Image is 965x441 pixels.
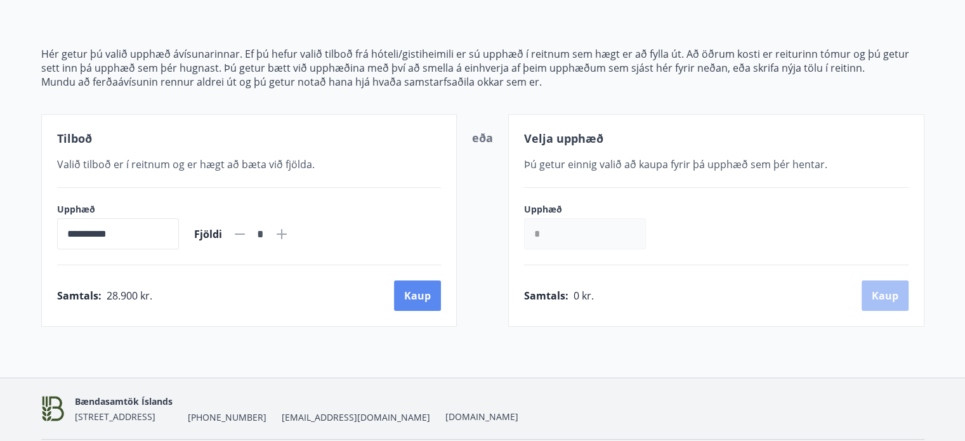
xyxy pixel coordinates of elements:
span: Bændasamtök Íslands [75,395,173,407]
p: Mundu að ferðaávísunin rennur aldrei út og þú getur notað hana hjá hvaða samstarfsaðila okkar sem... [41,75,924,89]
span: 28.900 kr. [107,289,152,303]
span: eða [472,130,493,145]
span: [EMAIL_ADDRESS][DOMAIN_NAME] [282,411,430,424]
span: [PHONE_NUMBER] [188,411,266,424]
button: Kaup [394,280,441,311]
span: 0 kr. [574,289,594,303]
span: Tilboð [57,131,92,146]
span: Samtals : [57,289,102,303]
span: Velja upphæð [524,131,603,146]
span: Samtals : [524,289,568,303]
label: Upphæð [524,203,659,216]
img: 2aDbt2Rg6yHZme2i5sJufPfIVoFiG0feiFzq86Ft.png [41,395,65,423]
span: Fjöldi [194,227,222,241]
a: [DOMAIN_NAME] [445,411,518,423]
span: Valið tilboð er í reitnum og er hægt að bæta við fjölda. [57,157,315,171]
label: Upphæð [57,203,179,216]
p: Hér getur þú valið upphæð ávísunarinnar. Ef þú hefur valið tilboð frá hóteli/gistiheimili er sú u... [41,47,924,75]
span: [STREET_ADDRESS] [75,411,155,423]
span: Þú getur einnig valið að kaupa fyrir þá upphæð sem þér hentar. [524,157,827,171]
